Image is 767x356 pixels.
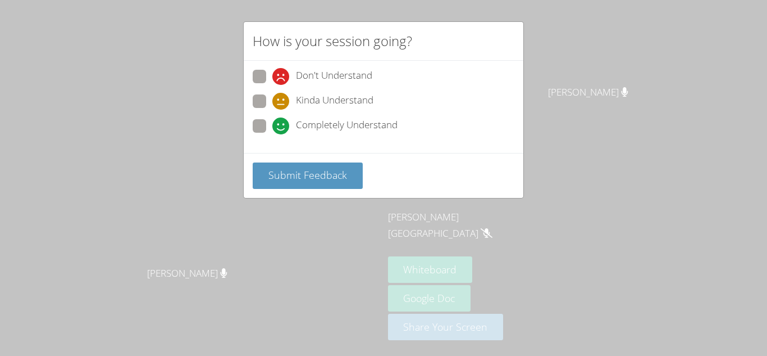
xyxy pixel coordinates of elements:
span: Kinda Understand [296,93,373,110]
span: Completely Understand [296,118,398,134]
h2: How is your session going? [253,31,412,51]
button: Submit Feedback [253,163,363,189]
span: Submit Feedback [268,168,347,182]
span: Don't Understand [296,68,372,85]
